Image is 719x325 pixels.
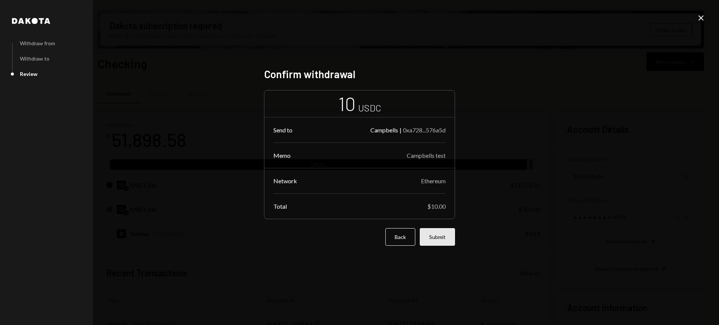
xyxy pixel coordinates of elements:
div: | [400,126,401,134]
div: Withdraw from [20,40,55,46]
div: Send to [273,126,292,134]
div: 0xa728...576a5d [403,126,446,134]
button: Submit [420,228,455,246]
div: Network [273,177,297,184]
div: Campbells test [407,152,446,159]
div: Ethereum [421,177,446,184]
div: Campbells [370,126,398,134]
div: USDC [358,102,381,114]
div: Total [273,203,287,210]
button: Back [385,228,415,246]
div: Memo [273,152,291,159]
div: Review [20,71,37,77]
div: Withdraw to [20,55,49,62]
h2: Confirm withdrawal [264,67,455,82]
div: $10.00 [427,203,446,210]
div: 10 [338,92,355,116]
